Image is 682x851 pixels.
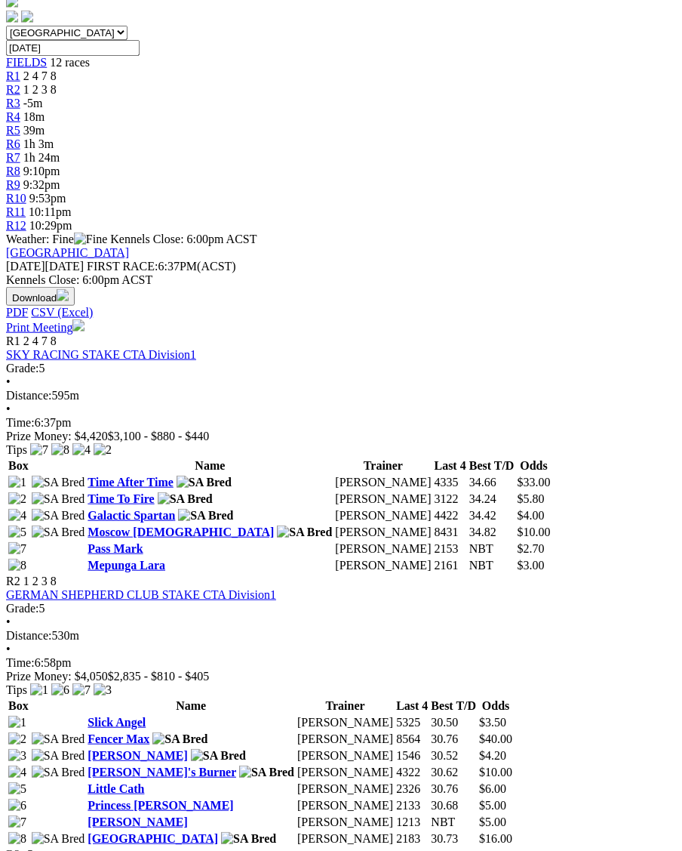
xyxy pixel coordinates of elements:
[23,165,60,177] span: 9:10pm
[72,319,84,331] img: printer.svg
[23,335,57,347] span: 2 4 7 8
[479,816,506,828] span: $5.00
[6,643,11,655] span: •
[395,698,429,714] th: Last 4
[8,559,26,572] img: 8
[395,748,429,763] td: 1546
[51,683,69,697] img: 6
[6,335,20,347] span: R1
[87,260,236,273] span: 6:37PM(ACST)
[6,40,140,56] input: Select date
[88,749,187,762] a: [PERSON_NAME]
[395,798,429,813] td: 2133
[8,782,26,796] img: 5
[6,430,676,443] div: Prize Money: $4,420
[72,443,91,457] img: 4
[6,575,20,587] span: R2
[516,458,551,473] th: Odds
[334,458,432,473] th: Trainer
[468,558,515,573] td: NBT
[430,798,477,813] td: 30.68
[6,192,26,205] a: R10
[88,816,187,828] a: [PERSON_NAME]
[6,273,676,287] div: Kennels Close: 6:00pm ACST
[433,492,466,507] td: 3122
[479,732,512,745] span: $40.00
[6,124,20,137] span: R5
[21,11,33,23] img: twitter.svg
[334,525,432,540] td: [PERSON_NAME]
[87,458,333,473] th: Name
[6,615,11,628] span: •
[468,541,515,557] td: NBT
[8,476,26,489] img: 1
[430,732,477,747] td: 30.76
[6,137,20,150] a: R6
[88,799,233,812] a: Princess [PERSON_NAME]
[433,525,466,540] td: 8431
[8,816,26,829] img: 7
[6,205,26,218] a: R11
[6,11,18,23] img: facebook.svg
[6,219,26,232] a: R12
[32,732,85,746] img: SA Bred
[430,815,477,830] td: NBT
[6,348,196,361] a: SKY RACING STAKE CTA Division1
[334,558,432,573] td: [PERSON_NAME]
[23,110,45,123] span: 18m
[23,178,60,191] span: 9:32pm
[6,69,20,82] a: R1
[6,416,35,429] span: Time:
[479,716,506,729] span: $3.50
[468,475,515,490] td: 34.66
[88,782,144,795] a: Little Cath
[87,260,158,273] span: FIRST RACE:
[29,205,71,218] span: 10:11pm
[395,732,429,747] td: 8564
[191,749,246,763] img: SA Bred
[296,831,394,846] td: [PERSON_NAME]
[517,492,544,505] span: $5.80
[277,526,332,539] img: SA Bred
[31,306,93,319] a: CSV (Excel)
[6,443,27,456] span: Tips
[6,151,20,164] a: R7
[23,69,57,82] span: 2 4 7 8
[6,375,11,388] span: •
[430,831,477,846] td: 30.73
[6,110,20,123] a: R4
[51,443,69,457] img: 8
[88,476,173,489] a: Time After Time
[6,260,45,273] span: [DATE]
[8,459,29,472] span: Box
[23,137,54,150] span: 1h 3m
[479,832,512,845] span: $16.00
[8,766,26,779] img: 4
[8,526,26,539] img: 5
[29,219,72,232] span: 10:29pm
[32,526,85,539] img: SA Bred
[108,430,210,442] span: $3,100 - $880 - $440
[6,306,676,319] div: Download
[296,782,394,797] td: [PERSON_NAME]
[296,748,394,763] td: [PERSON_NAME]
[32,832,85,846] img: SA Bred
[6,416,676,430] div: 6:37pm
[88,716,146,729] a: Slick Angel
[430,782,477,797] td: 30.76
[517,559,544,572] span: $3.00
[6,83,20,96] a: R2
[87,698,295,714] th: Name
[395,815,429,830] td: 1213
[8,542,26,556] img: 7
[6,588,276,601] a: GERMAN SHEPHERD CLUB STAKE CTA Division1
[6,165,20,177] a: R8
[6,629,51,642] span: Distance:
